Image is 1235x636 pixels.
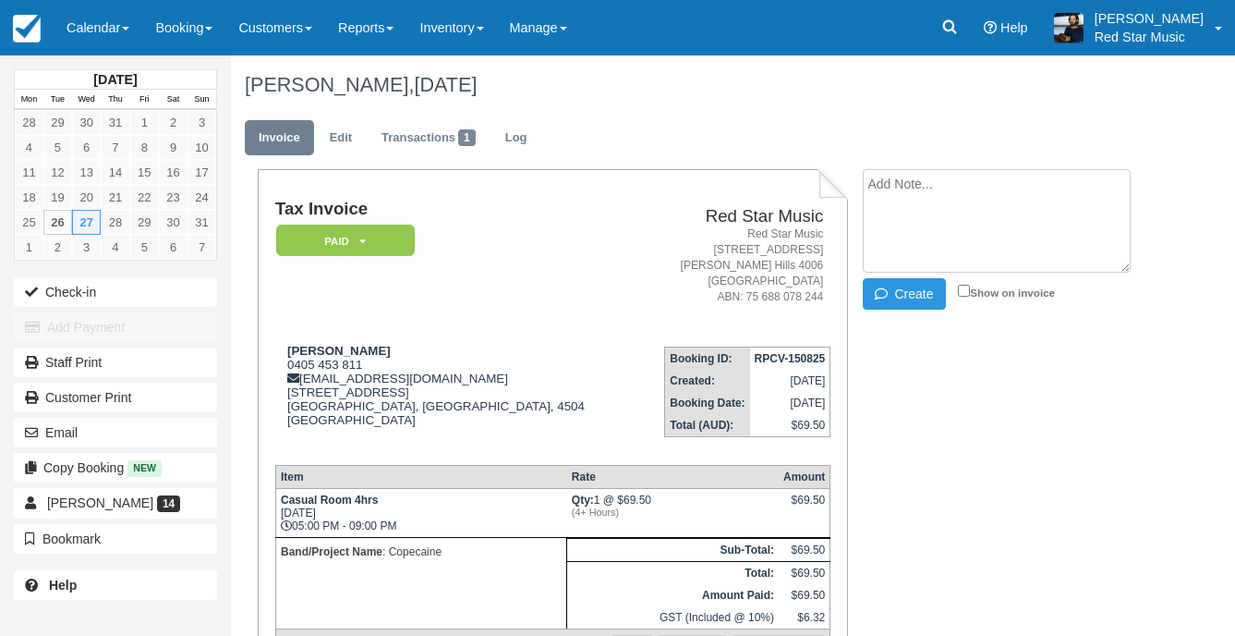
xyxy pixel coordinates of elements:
a: 8 [130,135,159,160]
th: Total (AUD): [665,414,750,437]
a: 22 [130,185,159,210]
a: 14 [101,160,129,185]
a: 29 [130,210,159,235]
th: Booking ID: [665,347,750,370]
b: Help [49,578,77,593]
strong: Band/Project Name [281,545,382,558]
a: 23 [159,185,188,210]
a: 18 [15,185,43,210]
td: [DATE] [750,370,830,392]
td: $6.32 [779,606,830,630]
a: 1 [130,110,159,135]
th: Item [275,465,566,488]
p: Red Star Music [1095,28,1204,46]
a: 13 [72,160,101,185]
i: Help [984,21,997,34]
a: 24 [188,185,216,210]
button: Create [863,278,946,310]
th: Amount [779,465,830,488]
strong: [PERSON_NAME] [287,344,391,358]
a: 15 [130,160,159,185]
td: [DATE] 05:00 PM - 09:00 PM [275,488,566,537]
span: Help [1000,20,1028,35]
em: (4+ Hours) [572,507,774,518]
h2: Red Star Music [644,207,823,226]
a: 3 [188,110,216,135]
a: 28 [15,110,43,135]
a: 16 [159,160,188,185]
th: Total: [567,561,779,584]
a: 26 [43,210,72,235]
span: [PERSON_NAME] [47,495,153,510]
a: 20 [72,185,101,210]
td: [DATE] [750,392,830,414]
th: Mon [15,90,43,110]
a: Paid [275,224,408,258]
h1: [PERSON_NAME], [245,74,1144,96]
a: 19 [43,185,72,210]
strong: RPCV-150825 [755,352,826,365]
button: Add Payment [14,312,217,342]
address: Red Star Music [STREET_ADDRESS] [PERSON_NAME] Hills 4006 [GEOGRAPHIC_DATA] ABN: 75 688 078 244 [644,226,823,306]
a: Customer Print [14,383,217,412]
span: 1 [458,129,476,146]
th: Thu [101,90,129,110]
th: Created: [665,370,750,392]
em: Paid [276,225,415,257]
button: Check-in [14,277,217,307]
td: 1 @ $69.50 [567,488,779,537]
a: 30 [72,110,101,135]
td: $69.50 [779,561,830,584]
a: 21 [101,185,129,210]
a: Invoice [245,120,314,156]
a: [PERSON_NAME] 14 [14,488,217,518]
a: 9 [159,135,188,160]
a: 4 [15,135,43,160]
a: 11 [15,160,43,185]
a: 5 [130,235,159,260]
a: 5 [43,135,72,160]
a: 25 [15,210,43,235]
p: : Copecaine [281,543,562,561]
div: 0405 453 811 [EMAIL_ADDRESS][DOMAIN_NAME] [STREET_ADDRESS] [GEOGRAPHIC_DATA], [GEOGRAPHIC_DATA], ... [275,344,636,450]
a: 4 [101,235,129,260]
h1: Tax Invoice [275,200,636,219]
a: 29 [43,110,72,135]
a: 6 [159,235,188,260]
a: 10 [188,135,216,160]
td: $69.50 [779,584,830,606]
a: 7 [188,235,216,260]
th: Sub-Total: [567,538,779,561]
a: Log [491,120,541,156]
td: GST (Included @ 10%) [567,606,779,630]
strong: Qty [572,494,594,507]
a: 1 [15,235,43,260]
label: Show on invoice [958,287,1055,299]
a: 31 [188,210,216,235]
a: 2 [159,110,188,135]
a: 27 [72,210,101,235]
th: Wed [72,90,101,110]
th: Sun [188,90,216,110]
a: Transactions1 [368,120,490,156]
span: New [127,460,162,476]
th: Amount Paid: [567,584,779,606]
p: [PERSON_NAME] [1095,9,1204,28]
button: Bookmark [14,524,217,554]
a: 31 [101,110,129,135]
button: Email [14,418,217,447]
th: Rate [567,465,779,488]
input: Show on invoice [958,285,970,297]
img: checkfront-main-nav-mini-logo.png [13,15,41,43]
a: 12 [43,160,72,185]
th: Sat [159,90,188,110]
strong: Casual Room 4hrs [281,494,378,507]
div: $69.50 [783,494,825,521]
a: Staff Print [14,348,217,377]
button: Copy Booking New [14,453,217,483]
a: 17 [188,160,216,185]
a: Help [14,570,217,600]
th: Tue [43,90,72,110]
span: 14 [157,495,180,512]
a: 2 [43,235,72,260]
